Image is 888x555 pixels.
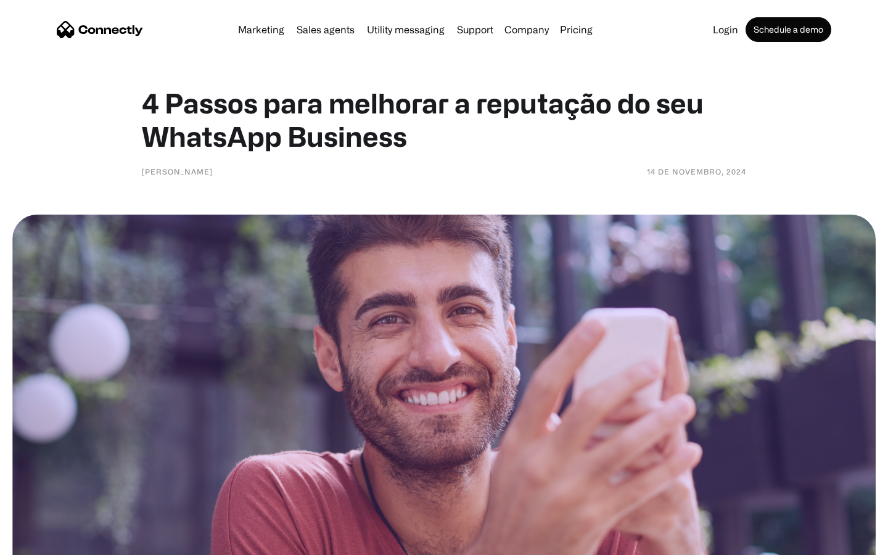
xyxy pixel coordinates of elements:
[142,86,746,153] h1: 4 Passos para melhorar a reputação do seu WhatsApp Business
[362,25,450,35] a: Utility messaging
[233,25,289,35] a: Marketing
[12,533,74,551] aside: Language selected: English
[292,25,360,35] a: Sales agents
[708,25,743,35] a: Login
[142,165,213,178] div: [PERSON_NAME]
[647,165,746,178] div: 14 de novembro, 2024
[504,21,549,38] div: Company
[746,17,831,42] a: Schedule a demo
[555,25,598,35] a: Pricing
[25,533,74,551] ul: Language list
[452,25,498,35] a: Support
